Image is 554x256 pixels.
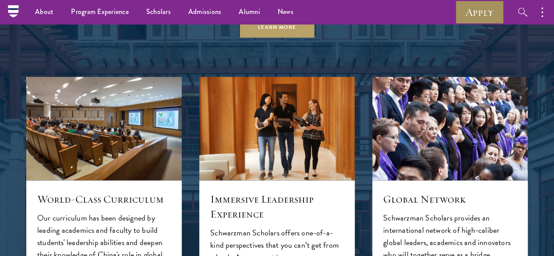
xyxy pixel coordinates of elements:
[383,191,517,206] h5: Global Network
[37,191,171,206] h5: World-Class Curriculum
[210,191,344,221] h5: Immersive Leadership Experience
[240,18,314,37] a: Learn More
